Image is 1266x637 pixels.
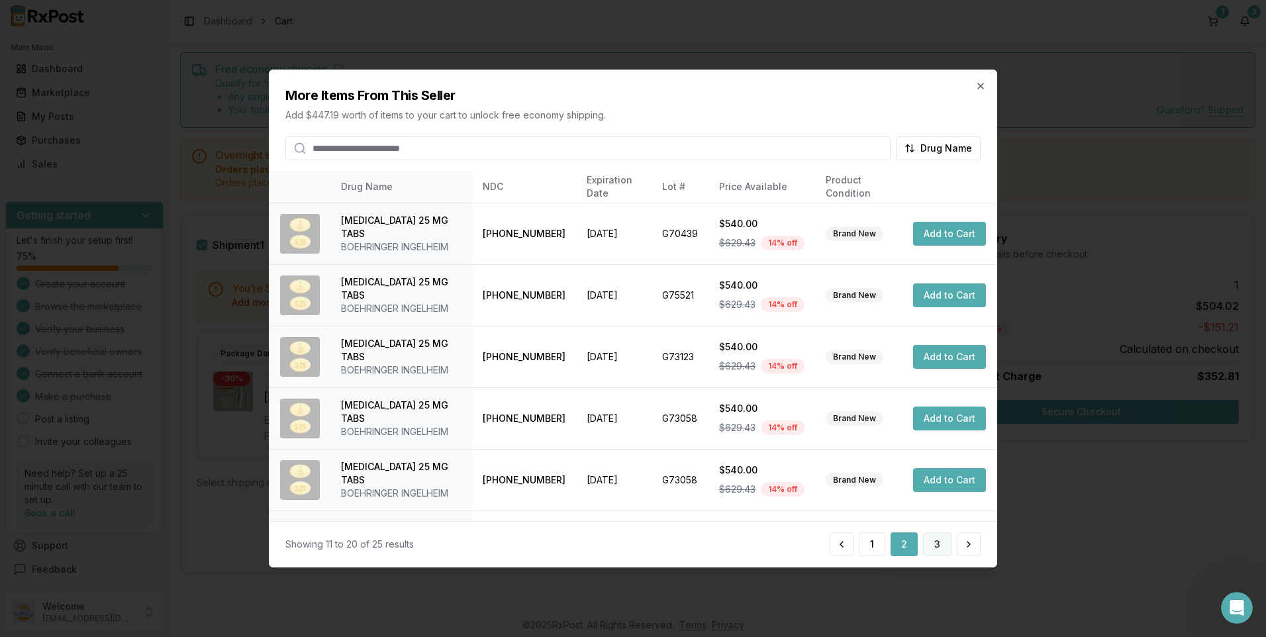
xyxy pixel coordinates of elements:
[576,449,652,511] td: [DATE]
[280,398,320,438] img: Jardiance 25 MG TABS
[280,275,320,315] img: Jardiance 25 MG TABS
[859,532,885,556] button: 1
[826,287,883,302] div: Brand New
[815,171,902,203] th: Product Condition
[576,171,652,203] th: Expiration Date
[1221,592,1253,624] iframe: Intercom live chat
[652,203,708,264] td: G70439
[826,411,883,425] div: Brand New
[913,406,986,430] button: Add to Cart
[761,297,804,311] div: 14 % off
[913,283,986,307] button: Add to Cart
[341,460,462,486] div: [MEDICAL_DATA] 25 MG TABS
[708,171,815,203] th: Price Available
[280,336,320,376] img: Jardiance 25 MG TABS
[826,472,883,487] div: Brand New
[719,482,755,495] span: $629.43
[285,109,981,122] p: Add $447.19 worth of items to your cart to unlock free economy shipping.
[285,86,981,105] h2: More Items From This Seller
[341,336,462,363] div: [MEDICAL_DATA] 25 MG TABS
[472,449,576,511] td: [PHONE_NUMBER]
[719,359,755,372] span: $629.43
[652,264,708,326] td: G75521
[761,420,804,434] div: 14 % off
[652,449,708,511] td: G73058
[761,235,804,250] div: 14 % off
[920,142,972,155] span: Drug Name
[652,511,708,572] td: G75532
[341,398,462,424] div: [MEDICAL_DATA] 25 MG TABS
[923,532,951,556] button: 3
[896,136,981,160] button: Drug Name
[280,460,320,499] img: Jardiance 25 MG TABS
[341,363,462,376] div: BOEHRINGER INGELHEIM
[472,264,576,326] td: [PHONE_NUMBER]
[472,387,576,449] td: [PHONE_NUMBER]
[913,467,986,491] button: Add to Cart
[719,278,804,291] div: $540.00
[891,532,918,556] button: 2
[341,486,462,499] div: BOEHRINGER INGELHEIM
[341,240,462,253] div: BOEHRINGER INGELHEIM
[330,171,472,203] th: Drug Name
[761,358,804,373] div: 14 % off
[652,326,708,387] td: G73123
[341,213,462,240] div: [MEDICAL_DATA] 25 MG TABS
[761,481,804,496] div: 14 % off
[576,387,652,449] td: [DATE]
[826,349,883,364] div: Brand New
[652,171,708,203] th: Lot #
[576,264,652,326] td: [DATE]
[341,424,462,438] div: BOEHRINGER INGELHEIM
[826,226,883,240] div: Brand New
[472,203,576,264] td: [PHONE_NUMBER]
[719,420,755,434] span: $629.43
[719,297,755,311] span: $629.43
[472,171,576,203] th: NDC
[576,326,652,387] td: [DATE]
[719,401,804,415] div: $540.00
[576,511,652,572] td: [DATE]
[341,275,462,301] div: [MEDICAL_DATA] 25 MG TABS
[719,236,755,249] span: $629.43
[913,344,986,368] button: Add to Cart
[652,387,708,449] td: G73058
[280,213,320,253] img: Jardiance 25 MG TABS
[285,538,414,551] div: Showing 11 to 20 of 25 results
[341,301,462,315] div: BOEHRINGER INGELHEIM
[472,511,576,572] td: [PHONE_NUMBER]
[472,326,576,387] td: [PHONE_NUMBER]
[719,463,804,476] div: $540.00
[576,203,652,264] td: [DATE]
[913,221,986,245] button: Add to Cart
[719,340,804,353] div: $540.00
[719,217,804,230] div: $540.00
